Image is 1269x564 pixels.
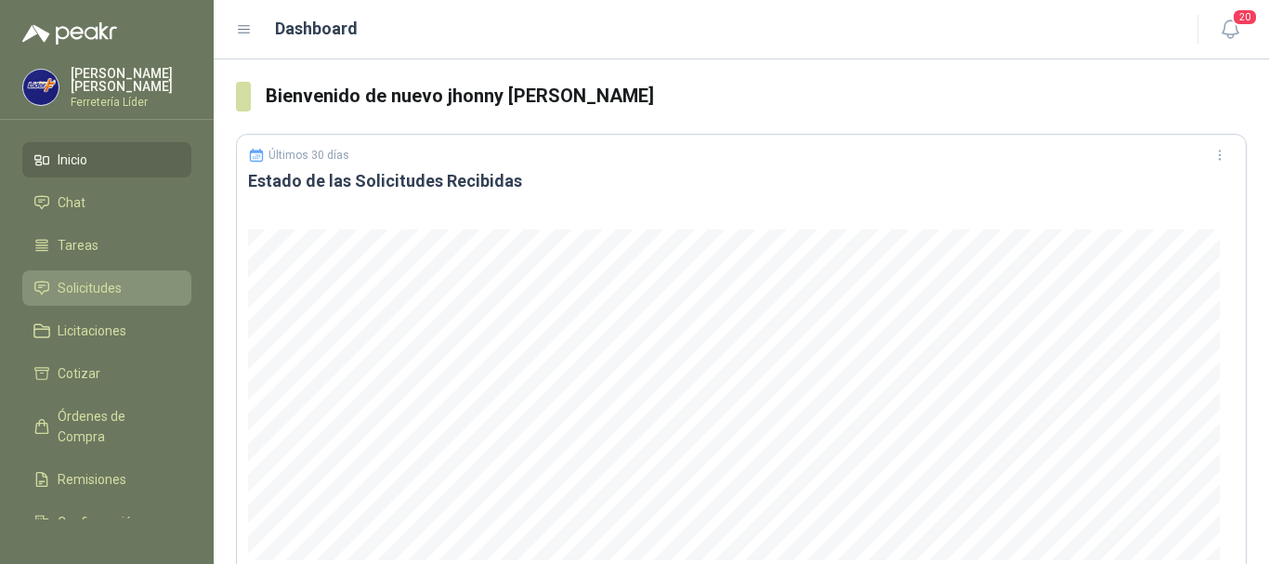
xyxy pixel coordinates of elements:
[58,363,100,384] span: Cotizar
[58,235,98,256] span: Tareas
[22,399,191,454] a: Órdenes de Compra
[71,97,191,108] p: Ferretería Líder
[58,150,87,170] span: Inicio
[58,469,126,490] span: Remisiones
[22,462,191,497] a: Remisiones
[58,278,122,298] span: Solicitudes
[22,228,191,263] a: Tareas
[275,16,358,42] h1: Dashboard
[22,270,191,306] a: Solicitudes
[1213,13,1247,46] button: 20
[1232,8,1258,26] span: 20
[58,321,126,341] span: Licitaciones
[71,67,191,93] p: [PERSON_NAME] [PERSON_NAME]
[22,356,191,391] a: Cotizar
[266,82,1247,111] h3: Bienvenido de nuevo jhonny [PERSON_NAME]
[22,22,117,45] img: Logo peakr
[22,185,191,220] a: Chat
[23,70,59,105] img: Company Logo
[22,313,191,348] a: Licitaciones
[58,192,85,213] span: Chat
[58,512,139,532] span: Configuración
[22,505,191,540] a: Configuración
[58,406,174,447] span: Órdenes de Compra
[268,149,349,162] p: Últimos 30 días
[22,142,191,177] a: Inicio
[248,170,1235,192] h3: Estado de las Solicitudes Recibidas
